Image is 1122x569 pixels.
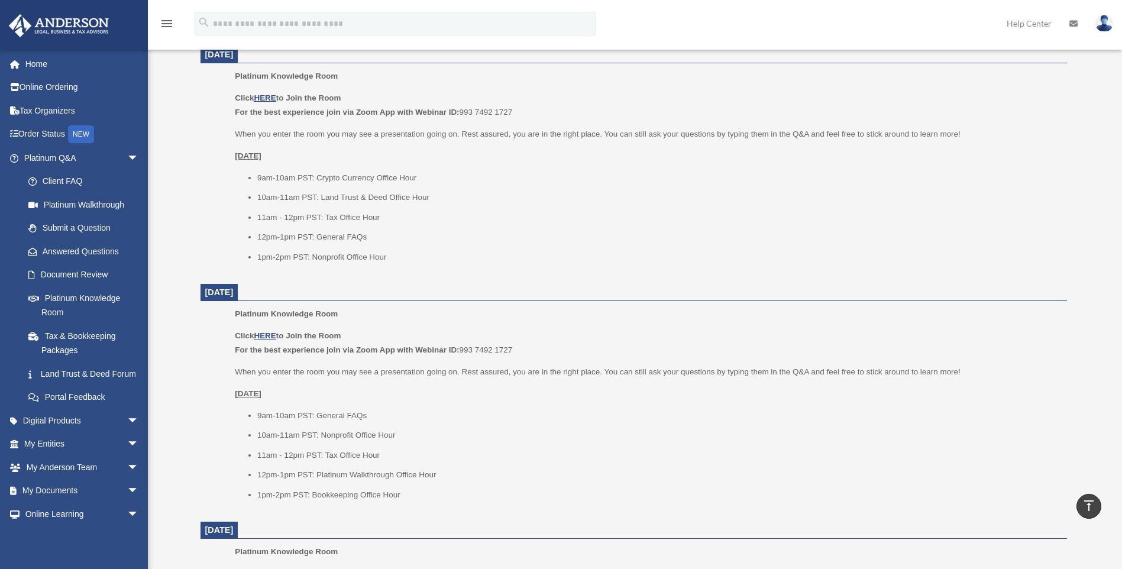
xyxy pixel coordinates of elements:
[17,362,157,386] a: Land Trust & Deed Forum
[8,409,157,432] a: Digital Productsarrow_drop_down
[198,16,211,29] i: search
[235,127,1058,141] p: When you enter the room you may see a presentation going on. Rest assured, you are in the right p...
[235,309,338,318] span: Platinum Knowledge Room
[1076,494,1101,519] a: vertical_align_top
[235,365,1058,379] p: When you enter the room you may see a presentation going on. Rest assured, you are in the right p...
[160,21,174,31] a: menu
[235,93,341,102] b: Click to Join the Room
[17,386,157,409] a: Portal Feedback
[257,250,1059,264] li: 1pm-2pm PST: Nonprofit Office Hour
[257,211,1059,225] li: 11am - 12pm PST: Tax Office Hour
[257,488,1059,502] li: 1pm-2pm PST: Bookkeeping Office Hour
[257,409,1059,423] li: 9am-10am PST: General FAQs
[235,345,459,354] b: For the best experience join via Zoom App with Webinar ID:
[8,502,157,526] a: Online Learningarrow_drop_down
[127,526,151,550] span: arrow_drop_down
[17,216,157,240] a: Submit a Question
[235,547,338,556] span: Platinum Knowledge Room
[127,146,151,170] span: arrow_drop_down
[8,455,157,479] a: My Anderson Teamarrow_drop_down
[257,448,1059,463] li: 11am - 12pm PST: Tax Office Hour
[160,17,174,31] i: menu
[254,331,276,340] a: HERE
[205,287,234,297] span: [DATE]
[17,193,157,216] a: Platinum Walkthrough
[8,52,157,76] a: Home
[1082,499,1096,513] i: vertical_align_top
[8,122,157,147] a: Order StatusNEW
[235,329,1058,357] p: 993 7492 1727
[1095,15,1113,32] img: User Pic
[257,230,1059,244] li: 12pm-1pm PST: General FAQs
[257,428,1059,442] li: 10am-11am PST: Nonprofit Office Hour
[127,502,151,526] span: arrow_drop_down
[257,190,1059,205] li: 10am-11am PST: Land Trust & Deed Office Hour
[257,468,1059,482] li: 12pm-1pm PST: Platinum Walkthrough Office Hour
[8,526,157,549] a: Billingarrow_drop_down
[8,99,157,122] a: Tax Organizers
[17,263,157,287] a: Document Review
[254,93,276,102] a: HERE
[235,389,261,398] u: [DATE]
[257,171,1059,185] li: 9am-10am PST: Crypto Currency Office Hour
[17,240,157,263] a: Answered Questions
[17,324,157,362] a: Tax & Bookkeeping Packages
[205,525,234,535] span: [DATE]
[17,286,151,324] a: Platinum Knowledge Room
[205,50,234,59] span: [DATE]
[127,432,151,457] span: arrow_drop_down
[235,91,1058,119] p: 993 7492 1727
[235,108,459,117] b: For the best experience join via Zoom App with Webinar ID:
[5,14,112,37] img: Anderson Advisors Platinum Portal
[68,125,94,143] div: NEW
[127,479,151,503] span: arrow_drop_down
[127,455,151,480] span: arrow_drop_down
[17,170,157,193] a: Client FAQ
[8,479,157,503] a: My Documentsarrow_drop_down
[127,409,151,433] span: arrow_drop_down
[235,331,341,340] b: Click to Join the Room
[8,76,157,99] a: Online Ordering
[8,432,157,456] a: My Entitiesarrow_drop_down
[8,146,157,170] a: Platinum Q&Aarrow_drop_down
[235,72,338,80] span: Platinum Knowledge Room
[235,151,261,160] u: [DATE]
